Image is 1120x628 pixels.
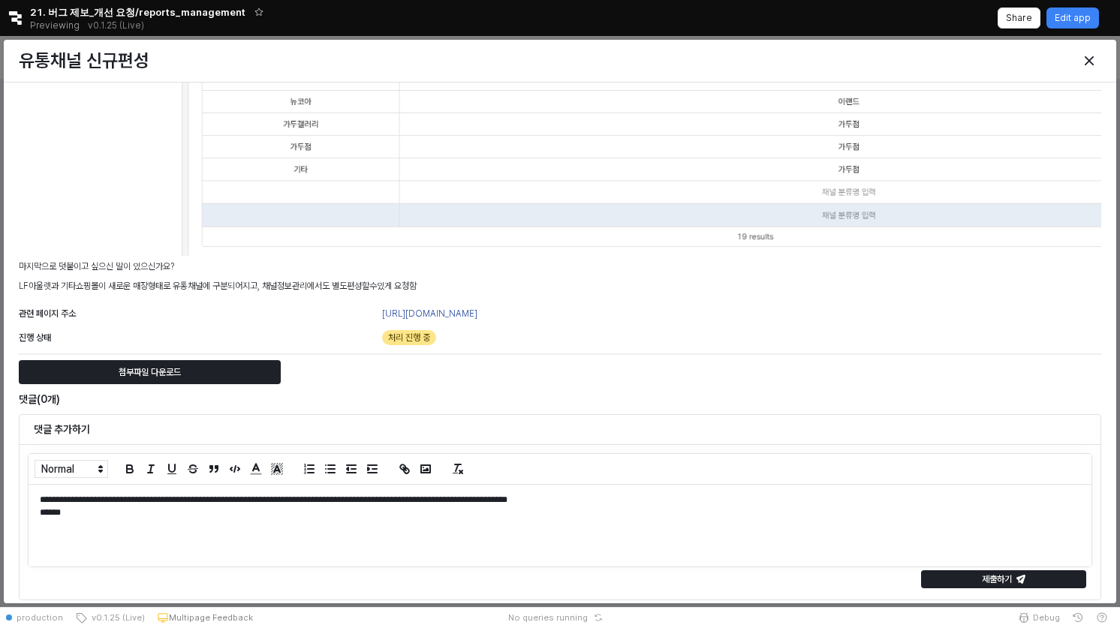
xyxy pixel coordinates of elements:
span: 21. 버그 제보_개선 요청/reports_management [30,5,245,20]
span: v0.1.25 (Live) [87,611,145,623]
span: No queries running [508,611,588,623]
button: Help [1090,607,1114,628]
button: Reset app state [591,613,606,622]
p: v0.1.25 (Live) [88,20,144,32]
p: Multipage Feedback [169,611,253,623]
button: 제출하기 [921,570,1086,588]
p: Share [1006,12,1032,24]
h6: 댓글(0개) [19,392,736,406]
button: 첨부파일 다운로드 [19,360,281,384]
div: Previewing v0.1.25 (Live) [30,15,152,36]
h3: 유통채널 신규편성 [19,50,828,71]
span: Previewing [30,18,80,33]
button: Close [1077,49,1101,73]
button: Multipage Feedback [151,607,259,628]
span: 관련 페이지 주소 [19,308,76,319]
p: 첨부파일 다운로드 [119,366,181,378]
button: Add app to favorites [251,5,266,20]
p: Edit app [1055,12,1091,24]
button: Debug [1012,607,1066,628]
span: 처리 진행 중 [388,330,430,345]
p: 제출하기 [982,573,1012,585]
button: Releases and History [80,15,152,36]
span: 진행 상태 [19,332,51,343]
button: History [1066,607,1090,628]
button: v0.1.25 (Live) [69,607,151,628]
h6: 댓글 추가하기 [34,422,1086,436]
span: Debug [1033,611,1060,623]
a: [URL][DOMAIN_NAME] [382,308,477,319]
button: Share app [998,8,1040,29]
span: production [17,611,63,623]
p: LF아울렛과 기타쇼핑몰이 새로운 매장형태로 유통채널에 구분되어지고, 채널정보관리에서도 별도편성할수있게 요청함 [19,279,1101,293]
button: Edit app [1046,8,1099,29]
